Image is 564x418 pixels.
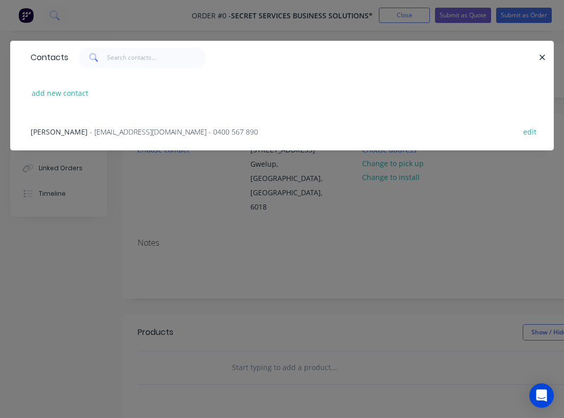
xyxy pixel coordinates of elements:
div: Open Intercom Messenger [529,383,554,408]
input: Search contacts... [107,47,207,68]
button: add new contact [27,86,94,100]
button: edit [518,124,542,138]
span: - [EMAIL_ADDRESS][DOMAIN_NAME] - 0400 567 890 [90,127,258,137]
div: Contacts [25,41,68,74]
span: [PERSON_NAME] [31,127,88,137]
